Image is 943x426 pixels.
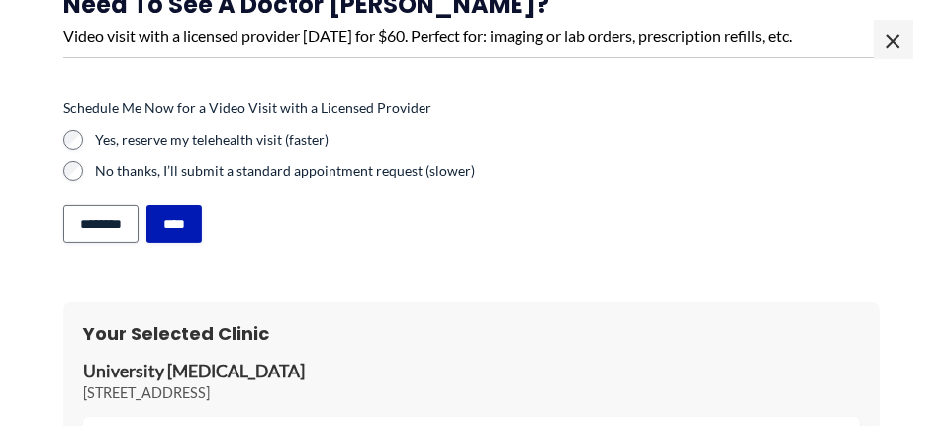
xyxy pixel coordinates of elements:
[95,130,880,150] label: Yes, reserve my telehealth visit (faster)
[63,21,880,51] div: Video visit with a licensed provider [DATE] for $60. Perfect for: imaging or lab orders, prescrip...
[83,383,860,403] p: [STREET_ADDRESS]
[63,98,431,118] legend: Schedule Me Now for a Video Visit with a Licensed Provider
[83,322,860,345] h3: Your Selected Clinic
[95,161,880,181] label: No thanks, I’ll submit a standard appointment request (slower)
[83,361,860,383] p: University [MEDICAL_DATA]
[874,20,913,59] span: ×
